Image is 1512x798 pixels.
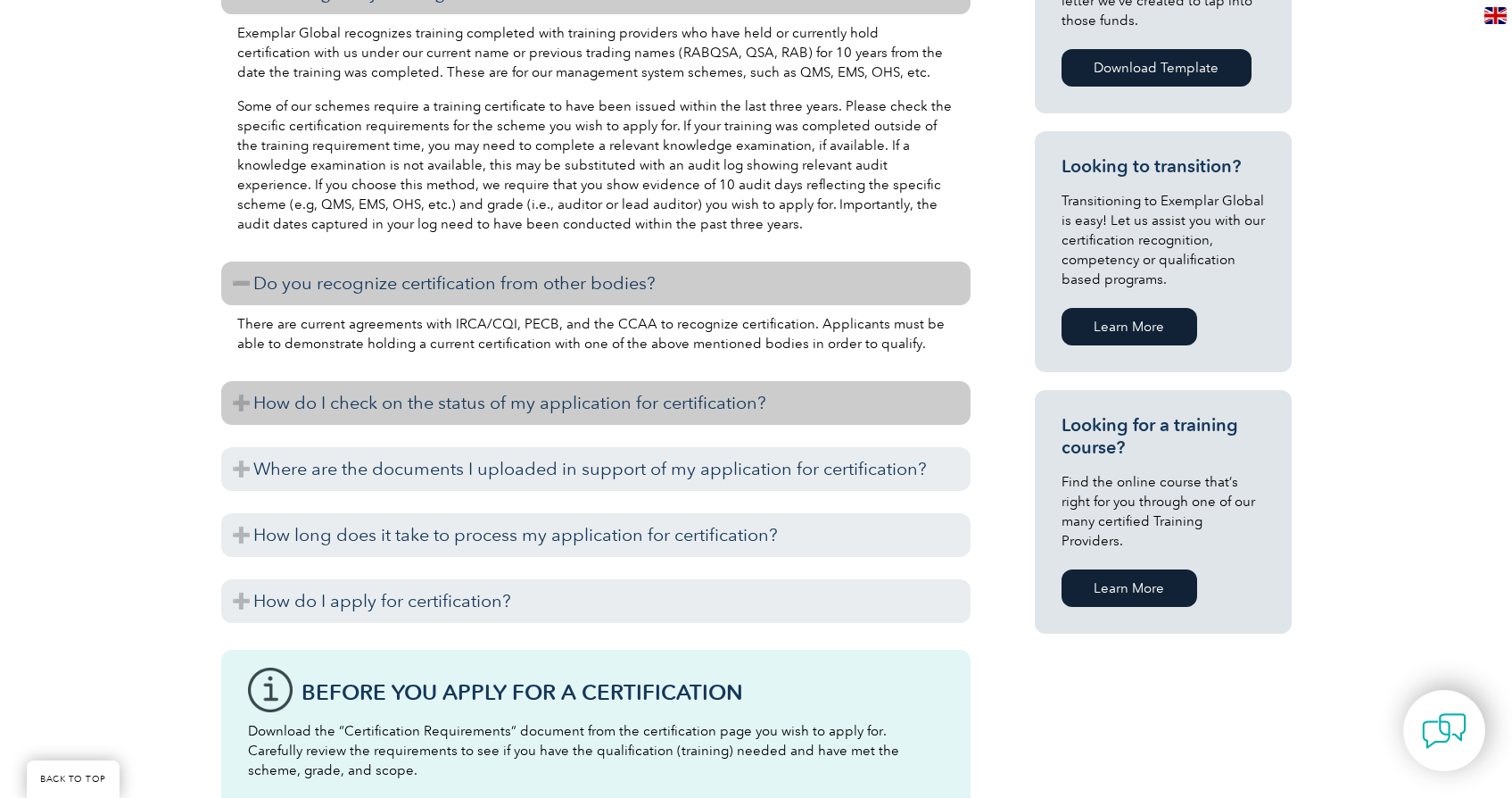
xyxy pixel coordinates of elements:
[221,513,971,557] h3: How long does it take to process my application for certification?
[1062,155,1265,178] h3: Looking to transition?
[1062,191,1265,289] p: Transitioning to Exemplar Global is easy! Let us assist you with our certification recognition, c...
[1062,49,1252,87] a: Download Template
[1062,569,1197,607] a: Learn More
[221,381,971,425] h3: How do I check on the status of my application for certification?
[221,579,971,623] h3: How do I apply for certification?
[1422,709,1467,753] img: contact-chat.png
[221,447,971,491] h3: Where are the documents I uploaded in support of my application for certification?
[248,721,944,780] p: Download the “Certification Requirements” document from the certification page you wish to apply ...
[27,761,120,798] a: BACK TO TOP
[237,96,954,234] p: Some of our schemes require a training certificate to have been issued within the last three year...
[302,681,944,703] h3: Before You Apply For a Certification
[1062,414,1265,459] h3: Looking for a training course?
[1062,308,1197,345] a: Learn More
[1062,472,1265,551] p: Find the online course that’s right for you through one of our many certified Training Providers.
[1484,7,1507,24] img: en
[237,314,954,353] p: There are current agreements with IRCA/CQI, PECB, and the CCAA to recognize certification. Applic...
[237,23,954,82] p: Exemplar Global recognizes training completed with training providers who have held or currently ...
[221,262,971,305] h3: Do you recognize certification from other bodies?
